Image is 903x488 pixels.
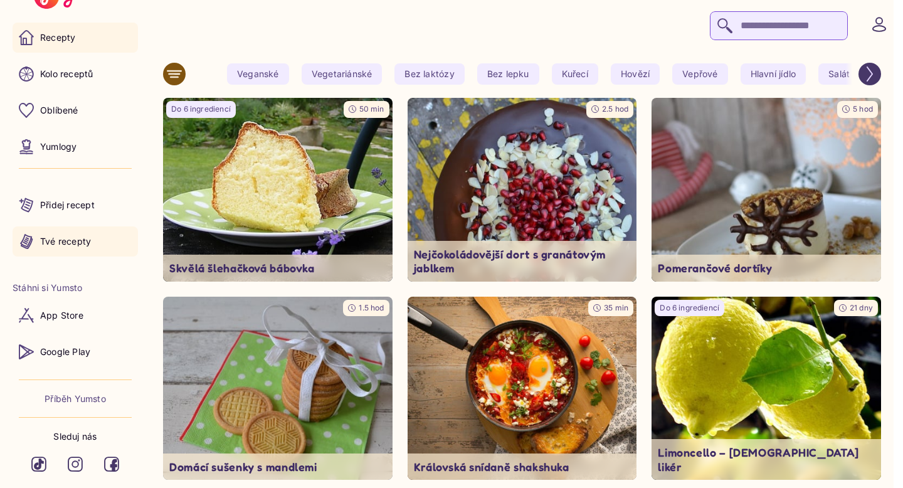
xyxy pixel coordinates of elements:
[660,303,719,314] p: Do 6 ingrediencí
[163,297,393,480] a: undefined1.5 hodDomácí sušenky s mandlemi
[13,132,138,162] a: Yumlogy
[850,303,873,312] span: 21 dny
[658,261,875,275] p: Pomerančové dortíky
[40,141,77,153] p: Yumlogy
[227,63,289,85] yumsto-tag: Veganské
[40,68,93,80] p: Kolo receptů
[13,23,138,53] a: Recepty
[40,31,75,44] p: Recepty
[163,98,393,282] a: undefinedDo 6 ingrediencí50 minSkvělá šlehačková bábovka
[408,297,637,480] img: undefined
[302,63,383,85] yumsto-tag: Vegetariánské
[858,63,881,85] button: Scroll right
[604,303,628,312] span: 35 min
[13,226,138,257] a: Tvé recepty
[13,59,138,89] a: Kolo receptů
[408,98,637,282] a: undefined2.5 hodNejčokoládovější dort s granátovým jablkem
[163,297,393,480] img: undefined
[359,104,384,114] span: 50 min
[45,393,106,405] a: Příběh Yumsto
[40,235,91,248] p: Tvé recepty
[171,104,231,115] p: Do 6 ingrediencí
[40,346,90,358] p: Google Play
[818,63,860,85] yumsto-tag: Salát
[414,460,631,474] p: Královská snídaně shakshuka
[408,297,637,480] a: undefined35 minKrálovská snídaně shakshuka
[169,261,386,275] p: Skvělá šlehačková bábovka
[40,309,83,322] p: App Store
[477,63,539,85] yumsto-tag: Bez lepku
[602,104,628,114] span: 2.5 hod
[414,247,631,275] p: Nejčokoládovější dort s granátovým jablkem
[853,104,873,114] span: 5 hod
[611,63,660,85] yumsto-tag: Hovězí
[40,104,78,117] p: Oblíbené
[552,63,598,85] yumsto-tag: Kuřecí
[13,190,138,220] a: Přidej recept
[658,445,875,474] p: Limoncello – [DEMOGRAPHIC_DATA] likér
[359,303,384,312] span: 1.5 hod
[652,297,881,480] a: undefinedDo 6 ingrediencí21 dnyLimoncello – [DEMOGRAPHIC_DATA] likér
[13,282,138,294] li: Stáhni si Yumsto
[652,98,881,282] img: undefined
[652,98,881,282] a: undefined5 hodPomerančové dortíky
[163,98,393,282] img: undefined
[13,300,138,331] a: App Store
[13,337,138,367] a: Google Play
[652,297,881,480] img: undefined
[169,460,386,474] p: Domácí sušenky s mandlemi
[394,63,464,85] yumsto-tag: Bez laktózy
[53,430,97,443] p: Sleduj nás
[13,95,138,125] a: Oblíbené
[408,98,637,282] img: undefined
[741,63,806,85] yumsto-tag: Hlavní jídlo
[40,199,95,211] p: Přidej recept
[672,63,727,85] yumsto-tag: Vepřové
